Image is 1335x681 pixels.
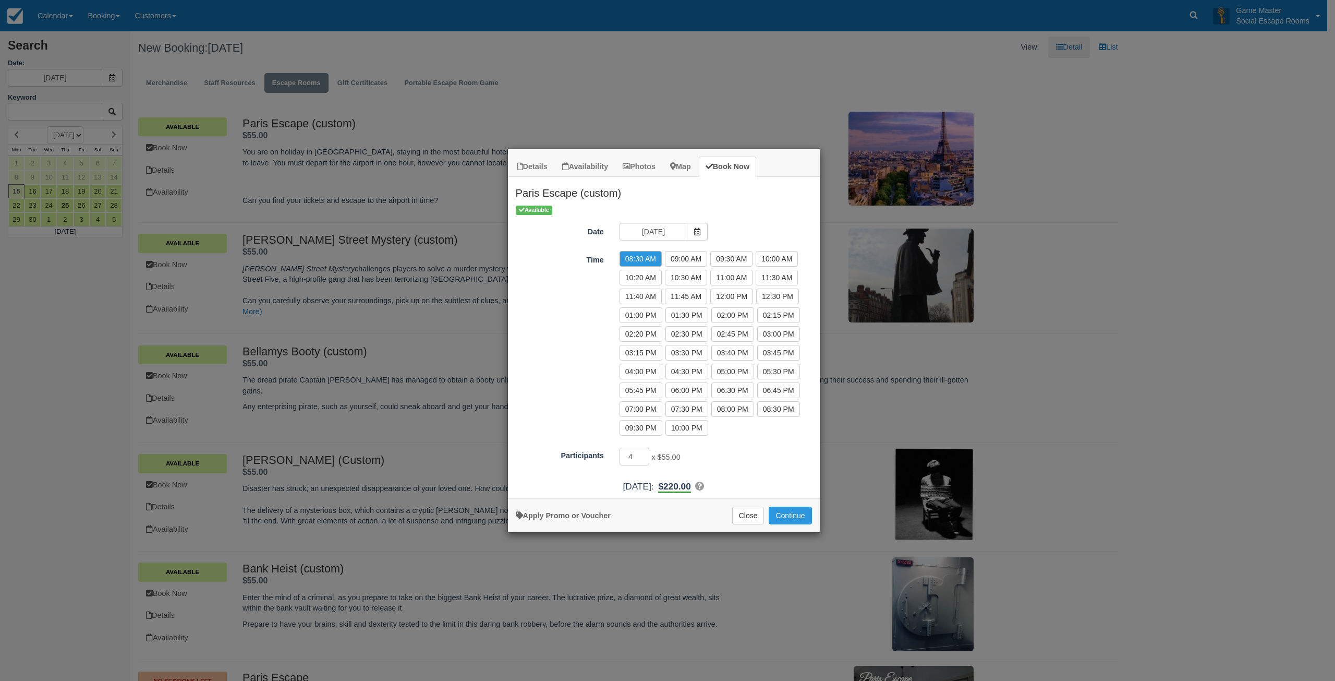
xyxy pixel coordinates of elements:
label: 02:15 PM [757,307,800,323]
a: Apply Voucher [516,511,611,520]
label: 12:00 PM [710,289,753,304]
label: 05:45 PM [620,383,662,398]
span: x $55.00 [651,453,680,461]
label: 07:30 PM [665,401,708,417]
label: 02:45 PM [711,326,754,342]
label: 11:30 AM [756,270,798,285]
label: 06:00 PM [665,383,708,398]
label: 09:00 AM [665,251,707,267]
label: 03:40 PM [711,345,754,361]
a: Availability [555,157,615,177]
b: $220.00 [658,481,690,493]
label: Participants [508,447,612,461]
label: 04:00 PM [620,364,662,379]
a: Map [663,157,698,177]
label: 11:40 AM [620,289,662,304]
button: Close [732,507,764,524]
label: 10:30 AM [665,270,707,285]
a: Details [511,157,554,177]
label: 03:15 PM [620,345,662,361]
label: 05:00 PM [711,364,754,379]
label: 01:00 PM [620,307,662,323]
label: 03:45 PM [757,345,800,361]
label: 02:00 PM [711,307,754,323]
label: 10:00 PM [665,420,708,436]
label: 11:45 AM [665,289,707,304]
h2: Paris Escape (custom) [508,177,820,204]
label: 03:00 PM [757,326,800,342]
span: Available [516,206,553,214]
button: Add to Booking [769,507,811,524]
label: 06:30 PM [711,383,754,398]
label: 06:45 PM [757,383,800,398]
label: 03:30 PM [665,345,708,361]
label: 10:00 AM [756,251,798,267]
label: 07:00 PM [620,401,662,417]
a: Photos [616,157,662,177]
div: Item Modal [508,177,820,493]
label: 09:30 PM [620,420,662,436]
label: 02:20 PM [620,326,662,342]
input: Participants [620,448,650,465]
label: Time [508,251,612,266]
label: 10:20 AM [620,270,662,285]
label: 12:30 PM [756,289,799,304]
label: 11:00 AM [710,270,753,285]
label: 08:30 PM [757,401,800,417]
label: 09:30 AM [710,251,753,267]
label: 01:30 PM [665,307,708,323]
span: [DATE] [623,481,651,492]
label: 08:30 AM [620,251,662,267]
label: 05:30 PM [757,364,800,379]
a: Book Now [699,157,756,177]
label: 02:30 PM [665,326,708,342]
label: Date [508,223,612,237]
label: 08:00 PM [711,401,754,417]
div: : [508,480,820,493]
label: 04:30 PM [665,364,708,379]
